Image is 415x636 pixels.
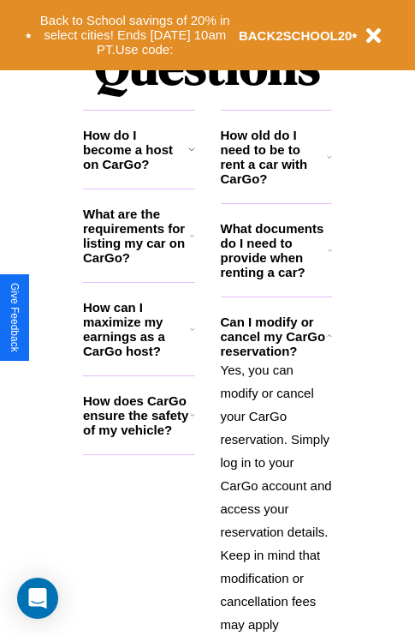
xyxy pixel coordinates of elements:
button: Back to School savings of 20% in select cities! Ends [DATE] 10am PT.Use code: [32,9,239,62]
h3: How does CarGo ensure the safety of my vehicle? [83,393,190,437]
h3: How old do I need to be to rent a car with CarGo? [221,128,328,186]
b: BACK2SCHOOL20 [239,28,353,43]
h3: What are the requirements for listing my car on CarGo? [83,207,190,265]
h3: How can I maximize my earnings as a CarGo host? [83,300,190,358]
div: Open Intercom Messenger [17,578,58,619]
div: Give Feedback [9,283,21,352]
h3: Can I modify or cancel my CarGo reservation? [221,315,327,358]
h3: How do I become a host on CarGo? [83,128,188,171]
h3: What documents do I need to provide when renting a car? [221,221,329,279]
